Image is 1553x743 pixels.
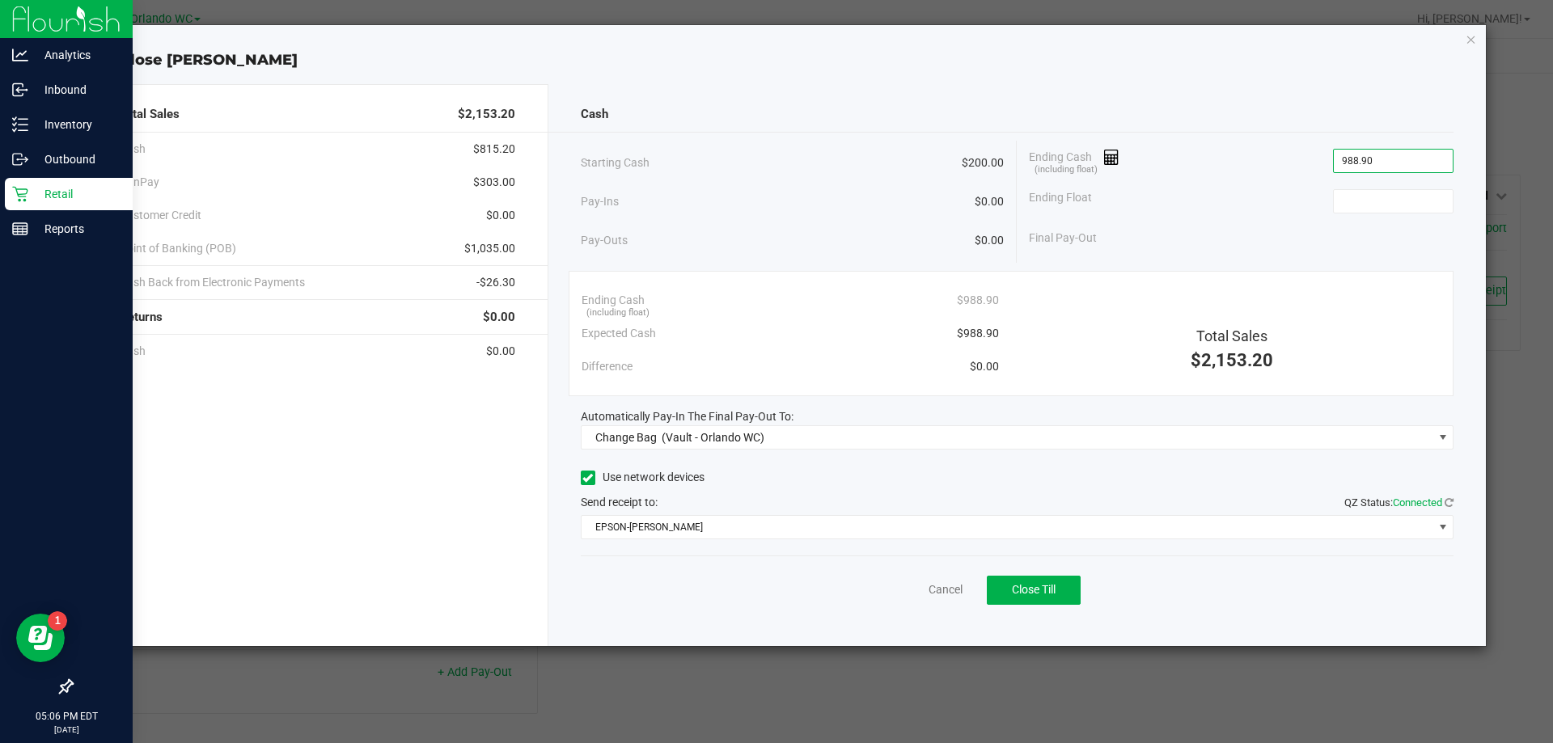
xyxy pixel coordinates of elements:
[120,174,159,191] span: CanPay
[120,105,180,124] span: Total Sales
[48,611,67,631] iframe: Resource center unread badge
[7,724,125,736] p: [DATE]
[582,325,656,342] span: Expected Cash
[1029,189,1092,213] span: Ending Float
[581,193,619,210] span: Pay-Ins
[970,358,999,375] span: $0.00
[1035,163,1098,177] span: (including float)
[458,105,515,124] span: $2,153.20
[473,174,515,191] span: $303.00
[483,308,515,327] span: $0.00
[581,105,608,124] span: Cash
[1191,350,1273,370] span: $2,153.20
[28,184,125,204] p: Retail
[582,516,1433,538] span: EPSON-[PERSON_NAME]
[1029,149,1119,173] span: Ending Cash
[1344,496,1454,509] span: QZ Status:
[1012,583,1056,596] span: Close Till
[582,292,645,309] span: Ending Cash
[582,358,633,375] span: Difference
[28,115,125,134] p: Inventory
[662,431,764,444] span: (Vault - Orlando WC)
[581,410,793,423] span: Automatically Pay-In The Final Pay-Out To:
[581,232,628,249] span: Pay-Outs
[28,150,125,169] p: Outbound
[987,576,1081,605] button: Close Till
[28,219,125,239] p: Reports
[586,306,650,320] span: (including float)
[929,581,963,598] a: Cancel
[962,154,1004,171] span: $200.00
[12,151,28,167] inline-svg: Outbound
[595,431,657,444] span: Change Bag
[975,193,1004,210] span: $0.00
[120,300,515,335] div: Returns
[486,207,515,224] span: $0.00
[581,496,658,509] span: Send receipt to:
[975,232,1004,249] span: $0.00
[581,469,705,486] label: Use network devices
[957,292,999,309] span: $988.90
[28,45,125,65] p: Analytics
[12,221,28,237] inline-svg: Reports
[120,240,236,257] span: Point of Banking (POB)
[12,47,28,63] inline-svg: Analytics
[7,709,125,724] p: 05:06 PM EDT
[486,343,515,360] span: $0.00
[120,274,305,291] span: Cash Back from Electronic Payments
[473,141,515,158] span: $815.20
[28,80,125,99] p: Inbound
[581,154,650,171] span: Starting Cash
[120,207,201,224] span: Customer Credit
[12,186,28,202] inline-svg: Retail
[1029,230,1097,247] span: Final Pay-Out
[16,614,65,662] iframe: Resource center
[12,82,28,98] inline-svg: Inbound
[79,49,1487,71] div: Close [PERSON_NAME]
[476,274,515,291] span: -$26.30
[12,116,28,133] inline-svg: Inventory
[957,325,999,342] span: $988.90
[1393,496,1442,509] span: Connected
[464,240,515,257] span: $1,035.00
[1196,327,1267,344] span: Total Sales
